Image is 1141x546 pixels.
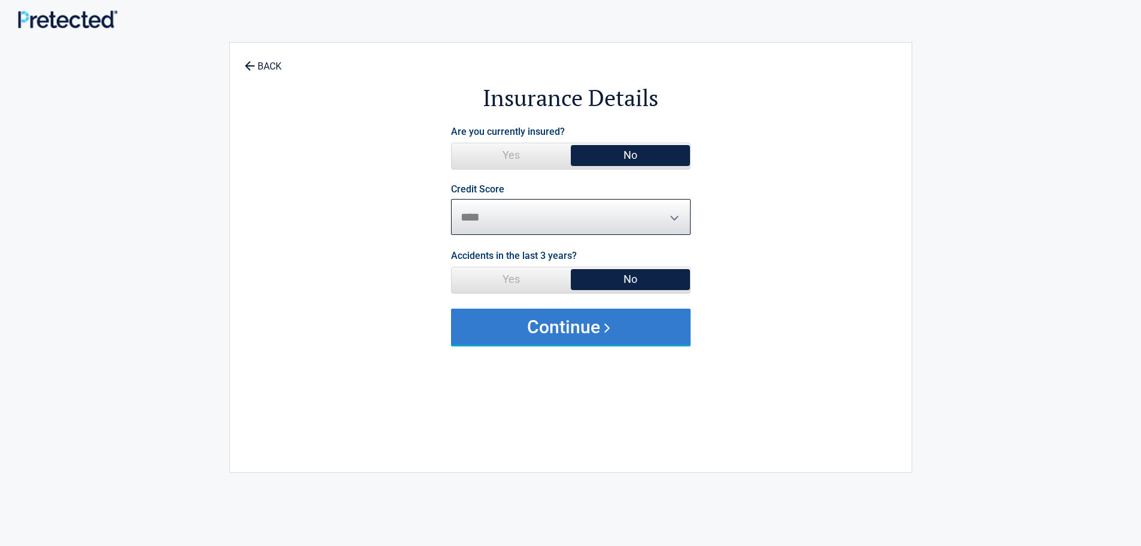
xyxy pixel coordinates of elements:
[451,185,504,194] label: Credit Score
[296,83,846,113] h2: Insurance Details
[18,10,117,28] img: Main Logo
[451,248,577,264] label: Accidents in the last 3 years?
[571,267,690,291] span: No
[452,267,571,291] span: Yes
[242,50,284,71] a: BACK
[451,123,565,140] label: Are you currently insured?
[451,309,691,345] button: Continue
[571,143,690,167] span: No
[452,143,571,167] span: Yes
